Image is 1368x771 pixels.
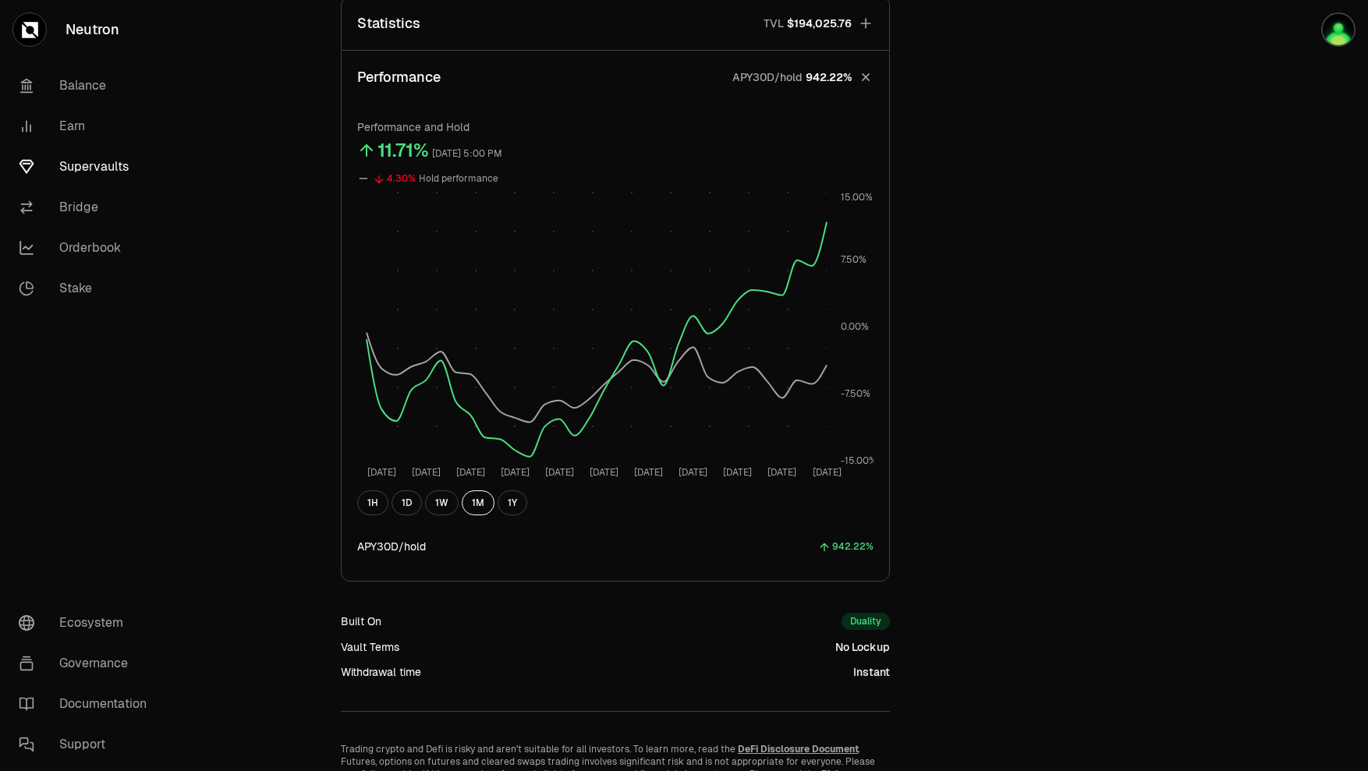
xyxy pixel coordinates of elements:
div: PerformanceAPY30D/hold942.22% [342,104,889,581]
div: Instant [853,664,890,680]
a: Governance [6,643,168,684]
p: Performance [357,66,441,88]
a: Support [6,724,168,765]
a: Orderbook [6,228,168,268]
a: Earn [6,106,168,147]
a: Balance [6,65,168,106]
tspan: [DATE] [813,466,842,479]
button: 1H [357,490,388,515]
p: APY30D/hold [732,69,803,85]
p: Trading crypto and Defi is risky and aren't suitable for all investors. To learn more, read the . [341,743,890,755]
div: 4.30% [387,170,416,188]
tspan: 15.00% [841,191,873,203]
div: 942.22% [832,538,874,556]
tspan: 0.00% [841,320,869,333]
p: Statistics [357,12,420,34]
a: Supervaults [6,147,168,187]
a: DeFi Disclosure Document [738,743,859,755]
tspan: -15.00% [841,454,877,467]
tspan: [DATE] [412,466,441,479]
a: Bridge [6,187,168,228]
p: TVL [764,16,784,31]
a: Stake [6,268,168,309]
div: Withdrawal time [341,664,421,680]
div: APY30D/hold [357,539,426,554]
div: 11.71% [377,138,429,163]
a: Documentation [6,684,168,724]
button: 1M [462,490,494,515]
tspan: [DATE] [501,466,530,479]
p: Performance and Hold [357,119,874,135]
div: No Lockup [835,639,890,655]
div: Vault Terms [341,639,399,655]
tspan: [DATE] [545,466,574,479]
tspan: [DATE] [456,466,485,479]
tspan: [DATE] [679,466,707,479]
tspan: [DATE] [634,466,663,479]
button: PerformanceAPY30D/hold942.22% [342,51,889,104]
tspan: 7.50% [841,253,867,266]
tspan: [DATE] [590,466,618,479]
button: 1Y [498,490,527,515]
span: 942.22% [806,69,852,85]
a: Ecosystem [6,603,168,643]
div: Duality [842,613,890,630]
span: $194,025.76 [787,16,852,31]
div: Built On [341,614,381,629]
img: Llewyn Cosmos [1321,12,1356,47]
tspan: -7.50% [841,387,870,400]
div: Hold performance [419,170,498,188]
button: 1D [392,490,422,515]
tspan: [DATE] [723,466,752,479]
div: [DATE] 5:00 PM [432,145,502,163]
button: 1W [425,490,459,515]
tspan: [DATE] [767,466,796,479]
tspan: [DATE] [367,466,396,479]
